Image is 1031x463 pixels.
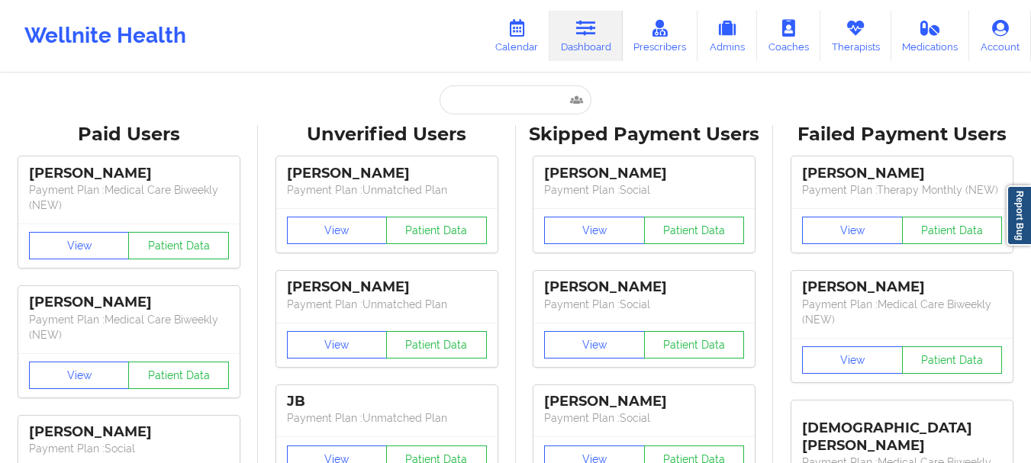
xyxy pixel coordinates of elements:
[544,278,744,296] div: [PERSON_NAME]
[902,217,1003,244] button: Patient Data
[128,362,229,389] button: Patient Data
[802,165,1002,182] div: [PERSON_NAME]
[29,362,130,389] button: View
[891,11,970,61] a: Medications
[969,11,1031,61] a: Account
[287,331,388,359] button: View
[784,123,1020,146] div: Failed Payment Users
[287,297,487,312] p: Payment Plan : Unmatched Plan
[386,217,487,244] button: Patient Data
[644,331,745,359] button: Patient Data
[287,165,487,182] div: [PERSON_NAME]
[644,217,745,244] button: Patient Data
[287,278,487,296] div: [PERSON_NAME]
[269,123,505,146] div: Unverified Users
[527,123,763,146] div: Skipped Payment Users
[544,410,744,426] p: Payment Plan : Social
[11,123,247,146] div: Paid Users
[29,312,229,342] p: Payment Plan : Medical Care Biweekly (NEW)
[544,393,744,410] div: [PERSON_NAME]
[29,165,229,182] div: [PERSON_NAME]
[287,182,487,198] p: Payment Plan : Unmatched Plan
[544,297,744,312] p: Payment Plan : Social
[802,346,903,374] button: View
[544,182,744,198] p: Payment Plan : Social
[802,297,1002,327] p: Payment Plan : Medical Care Biweekly (NEW)
[287,217,388,244] button: View
[544,165,744,182] div: [PERSON_NAME]
[484,11,549,61] a: Calendar
[802,278,1002,296] div: [PERSON_NAME]
[698,11,757,61] a: Admins
[549,11,623,61] a: Dashboard
[1007,185,1031,246] a: Report Bug
[802,182,1002,198] p: Payment Plan : Therapy Monthly (NEW)
[29,441,229,456] p: Payment Plan : Social
[802,408,1002,455] div: [DEMOGRAPHIC_DATA][PERSON_NAME]
[544,217,645,244] button: View
[623,11,698,61] a: Prescribers
[802,217,903,244] button: View
[386,331,487,359] button: Patient Data
[29,423,229,441] div: [PERSON_NAME]
[29,182,229,213] p: Payment Plan : Medical Care Biweekly (NEW)
[902,346,1003,374] button: Patient Data
[544,331,645,359] button: View
[287,393,487,410] div: JB
[820,11,891,61] a: Therapists
[29,294,229,311] div: [PERSON_NAME]
[128,232,229,259] button: Patient Data
[287,410,487,426] p: Payment Plan : Unmatched Plan
[29,232,130,259] button: View
[757,11,820,61] a: Coaches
